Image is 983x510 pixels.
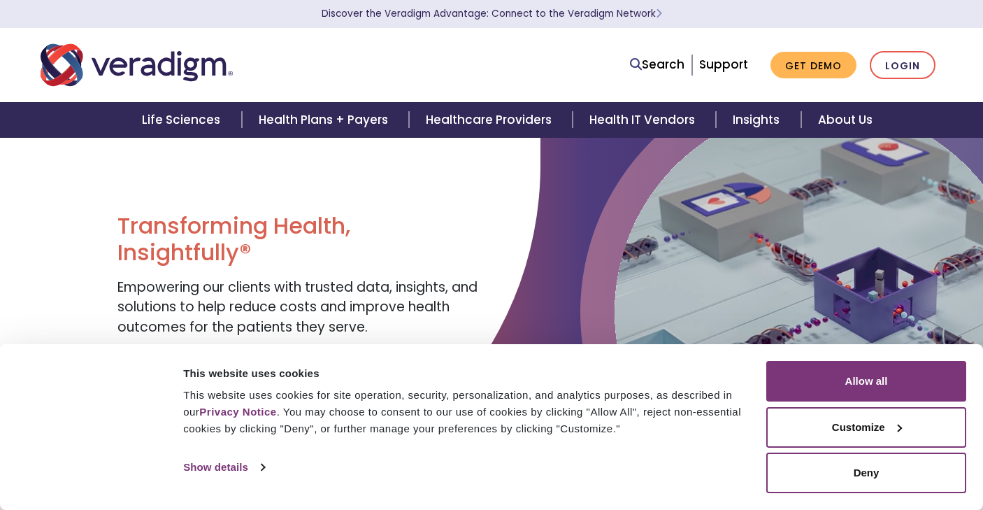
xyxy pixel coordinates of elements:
img: Veradigm logo [41,42,233,88]
div: This website uses cookies for site operation, security, personalization, and analytics purposes, ... [183,387,750,437]
button: Deny [766,453,966,493]
span: Empowering our clients with trusted data, insights, and solutions to help reduce costs and improv... [117,278,478,337]
button: Customize [766,407,966,448]
a: Search [630,55,684,74]
a: Privacy Notice [199,406,276,418]
span: Learn More [656,7,662,20]
a: About Us [801,102,889,138]
a: Life Sciences [125,102,241,138]
a: Insights [716,102,801,138]
a: Healthcare Providers [409,102,573,138]
div: This website uses cookies [183,365,750,382]
a: Health IT Vendors [573,102,716,138]
a: Discover the Veradigm Advantage: Connect to the Veradigm NetworkLearn More [322,7,662,20]
h1: Transforming Health, Insightfully® [117,213,481,267]
a: Get Demo [770,52,856,79]
button: Allow all [766,361,966,402]
a: Health Plans + Payers [242,102,409,138]
a: Login [870,51,935,80]
a: Support [699,56,748,73]
a: Show details [183,457,264,478]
